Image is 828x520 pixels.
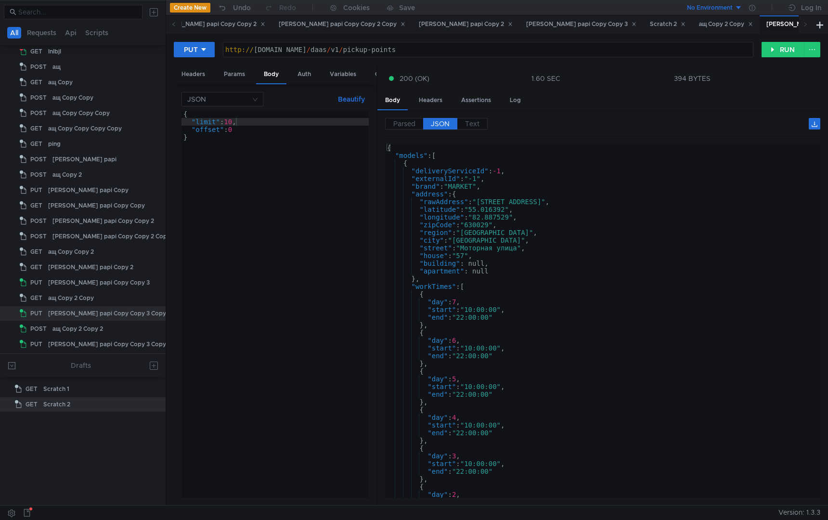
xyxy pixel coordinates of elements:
div: Headers [174,65,213,83]
div: [PERSON_NAME] papi Copy Copy 3 [48,275,150,290]
span: POST [30,229,47,244]
input: Search... [18,7,137,17]
div: Scratch 2 [650,19,686,29]
div: No Environment [687,3,733,13]
span: GET [26,397,38,412]
button: Scripts [82,27,111,39]
span: GET [26,382,38,396]
div: [PERSON_NAME] papi Copy [48,183,129,197]
div: Variables [322,65,364,83]
span: GET [30,198,42,213]
div: Auth [290,65,319,83]
div: Save [399,4,415,11]
span: Parsed [393,119,415,128]
div: 394 BYTES [674,74,711,83]
div: ащ [52,60,61,74]
span: GET [30,260,42,274]
span: GET [30,75,42,90]
div: ping [48,137,61,151]
span: JSON [431,119,450,128]
span: POST [30,152,47,167]
div: [PERSON_NAME] papi Copy 2 [419,19,513,29]
div: Undo [233,2,251,13]
button: Api [62,27,79,39]
button: Requests [24,27,59,39]
span: PUT [30,306,42,321]
div: ащ Copy 2 Copy 2 [52,322,103,336]
div: [PERSON_NAME] papi Copy 2 [48,260,133,274]
span: GET [30,137,42,151]
div: [PERSON_NAME] papi Copy Copy 3 [526,19,636,29]
div: Redo [279,2,296,13]
div: 1.60 SEC [531,74,560,83]
div: Assertions [453,91,499,109]
button: All [7,27,21,39]
button: PUT [174,42,215,57]
div: Cookies [343,2,370,13]
button: Redo [258,0,303,15]
div: PUT [184,44,198,55]
span: POST [30,106,47,120]
span: GET [30,44,42,59]
div: Log In [801,2,821,13]
button: Beautify [334,93,369,105]
div: ащ Copy 2 Copy [699,19,753,29]
div: Headers [411,91,450,109]
button: Create New [170,3,210,13]
span: POST [30,214,47,228]
span: Text [465,119,479,128]
span: POST [30,60,47,74]
div: [PERSON_NAME] papi Copy Copy 2 Copy [52,229,170,244]
div: Scratch 1 [43,382,69,396]
div: ащ Copy [48,75,73,90]
div: ащ Copy Copy Copy [52,106,110,120]
span: PUT [30,337,42,351]
div: [PERSON_NAME] papi Copy Copy 3 Copy [48,306,166,321]
div: Body [256,65,286,84]
div: ащ Copy 2 Copy [48,291,94,305]
div: ащ Copy 2 [52,168,82,182]
span: PUT [30,183,42,197]
div: Scratch 2 [43,397,70,412]
div: Params [216,65,253,83]
div: ащ Copy Copy Copy Copy [48,121,122,136]
div: Other [367,65,399,83]
div: [PERSON_NAME] papi Copy Copy 2 [52,214,154,228]
button: RUN [762,42,804,57]
span: GET [30,245,42,259]
span: GET [30,121,42,136]
div: [PERSON_NAME] papi [52,152,116,167]
div: lnlbjl [48,44,61,59]
span: Version: 1.3.3 [778,506,820,520]
div: Log [502,91,529,109]
button: Undo [210,0,258,15]
div: Body [377,91,408,110]
span: POST [30,91,47,105]
span: GET [30,291,42,305]
span: POST [30,168,47,182]
span: POST [30,322,47,336]
span: 200 (OK) [400,73,429,84]
div: ащ Copy Copy [52,91,93,105]
div: [PERSON_NAME] papi Copy Copy 2 Copy [279,19,405,29]
div: Drafts [71,360,91,371]
div: ащ Copy Copy 2 [48,245,94,259]
div: [PERSON_NAME] papi Copy Copy [48,198,145,213]
div: [PERSON_NAME] papi Copy Copy 3 Copy 2 [48,337,171,351]
div: [PERSON_NAME] papi Copy Copy 2 [155,19,265,29]
span: PUT [30,275,42,290]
